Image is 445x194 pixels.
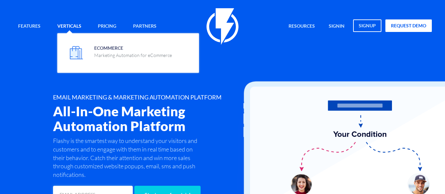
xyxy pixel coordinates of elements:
[385,19,432,32] a: request demo
[353,19,381,32] a: signup
[52,19,86,34] a: Verticals
[94,52,172,59] p: Marketing Automation for eCommerce
[94,43,172,59] span: eCommerce
[324,19,349,34] a: signin
[13,19,45,34] a: Features
[93,19,121,34] a: Pricing
[128,19,161,34] a: Partners
[53,94,253,101] h1: EMAIL MARKETING & MARKETING AUTOMATION PLATFORM
[62,38,194,68] a: eCommerceMarketing Automation for eCommerce
[284,19,320,34] a: Resources
[53,104,253,133] h2: All-In-One Marketing Automation Platform
[53,137,200,179] p: Flashy is the smartest way to understand your visitors and customers and to engage with them in r...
